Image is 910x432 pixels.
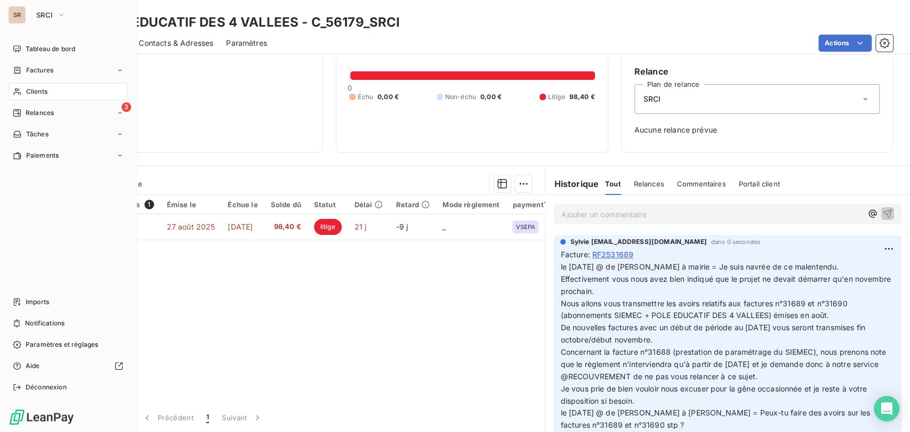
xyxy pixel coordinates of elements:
[570,237,706,247] span: Sylvie [EMAIL_ADDRESS][DOMAIN_NAME]
[677,180,726,188] span: Commentaires
[26,340,98,349] span: Paramètres et réglages
[139,38,213,48] span: Contacts & Adresses
[94,13,400,32] h3: POLE EDUCATIF DES 4 VALLEES - C_56179_SRCI
[314,200,342,209] div: Statut
[442,222,446,231] span: _
[634,180,664,188] span: Relances
[36,11,53,19] span: SRCI
[9,409,75,426] img: Logo LeanPay
[545,177,599,190] h6: Historique
[512,200,579,209] div: paymentTypeCode
[560,347,888,381] span: Concernant la facture n°31688 (prestation de paramétrage du SIEMEC), nous prenons note que le règ...
[26,44,75,54] span: Tableau de bord
[25,319,65,328] span: Notifications
[560,323,867,344] span: De nouvelles factures avec un début de période au [DATE] vous seront transmises fin octobre/début...
[560,299,849,320] span: Nous allons vous transmettre les avoirs relatifs aux factures n°31689 et n°31690 (abonnements SIE...
[396,222,408,231] span: -9 j
[228,222,253,231] span: [DATE]
[206,412,209,423] span: 1
[560,249,590,260] span: Facture :
[122,102,131,112] span: 3
[355,200,383,209] div: Délai
[26,87,47,96] span: Clients
[26,108,54,118] span: Relances
[271,200,301,209] div: Solde dû
[26,129,49,139] span: Tâches
[9,6,26,23] div: SR
[144,200,154,209] span: 1
[442,200,500,209] div: Mode règlement
[26,66,53,75] span: Factures
[711,239,760,245] span: dans 0 secondes
[355,222,367,231] span: 21 j
[396,200,430,209] div: Retard
[480,92,502,102] span: 0,00 €
[818,35,872,52] button: Actions
[9,357,127,374] a: Aide
[215,406,269,429] button: Suivant
[26,151,59,160] span: Paiements
[560,262,839,271] span: le [DATE] @ de [PERSON_NAME] à mairie = Je suis navrée de ce malentendu.
[26,361,40,371] span: Aide
[358,92,373,102] span: Échu
[167,200,215,209] div: Émise le
[26,297,49,307] span: Imports
[874,396,899,421] div: Open Intercom Messenger
[271,222,301,232] span: 98,40 €
[739,180,780,188] span: Portail client
[314,219,342,235] span: litige
[516,224,535,230] span: VSEPA
[634,125,880,135] span: Aucune relance prévue
[548,92,565,102] span: Litige
[200,406,215,429] button: 1
[560,274,893,296] span: Effectivement vous nous avez bien indiqué que le projet ne devait démarrer qu'en novembre prochain.
[569,92,595,102] span: 98,40 €
[377,92,399,102] span: 0,00 €
[228,200,257,209] div: Échue le
[167,222,215,231] span: 27 août 2025
[592,249,633,260] span: RF2531689
[226,38,267,48] span: Paramètres
[135,406,200,429] button: Précédent
[643,94,661,104] span: SRCI
[605,180,621,188] span: Tout
[445,92,476,102] span: Non-échu
[348,84,352,92] span: 0
[26,382,67,392] span: Déconnexion
[634,65,880,78] h6: Relance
